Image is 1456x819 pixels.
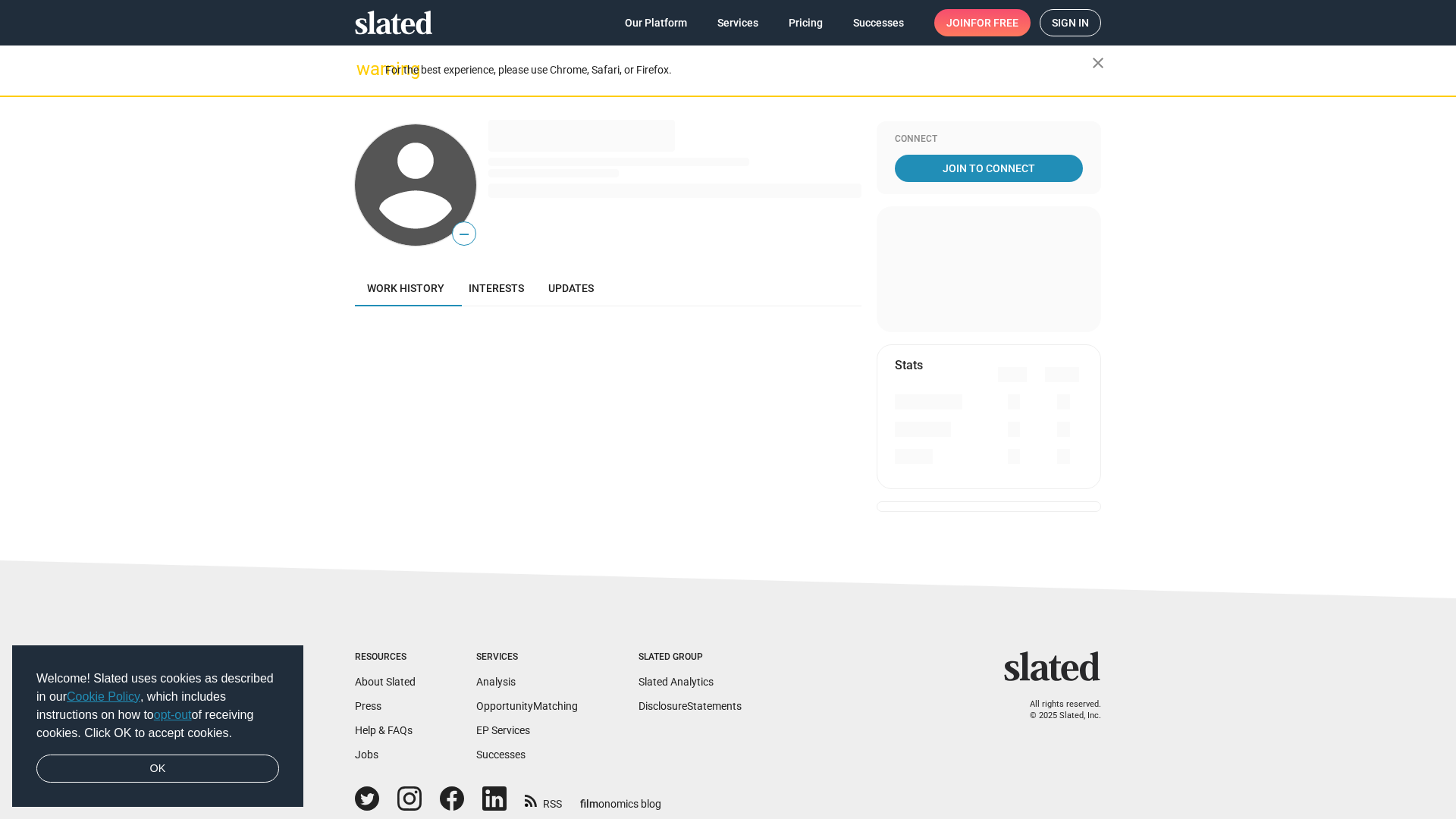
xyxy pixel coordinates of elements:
[476,651,578,664] div: Services
[469,282,524,294] span: Interests
[1089,54,1107,72] mat-icon: close
[789,9,823,36] span: Pricing
[705,9,770,36] a: Services
[895,357,923,373] mat-card-title: Stats
[1052,10,1089,36] span: Sign in
[853,9,904,36] span: Successes
[453,224,475,244] span: —
[525,788,562,811] a: RSS
[356,60,375,78] mat-icon: warning
[385,60,1092,80] div: For the best experience, please use Chrome, Safari, or Firefox.
[898,155,1080,182] span: Join To Connect
[355,700,381,712] a: Press
[971,9,1018,36] span: for free
[934,9,1031,36] a: Joinfor free
[625,9,687,36] span: Our Platform
[1014,699,1101,721] p: All rights reserved. © 2025 Slated, Inc.
[355,748,378,761] a: Jobs
[639,700,742,712] a: DisclosureStatements
[476,700,578,712] a: OpportunityMatching
[841,9,916,36] a: Successes
[717,9,758,36] span: Services
[355,651,416,664] div: Resources
[777,9,835,36] a: Pricing
[476,724,530,736] a: EP Services
[946,9,1018,36] span: Join
[367,282,444,294] span: Work history
[895,155,1083,182] a: Join To Connect
[1040,9,1101,36] a: Sign in
[476,748,526,761] a: Successes
[580,785,661,811] a: filmonomics blog
[36,755,279,783] a: dismiss cookie message
[639,651,742,664] div: Slated Group
[67,690,140,703] a: Cookie Policy
[613,9,699,36] a: Our Platform
[457,270,536,306] a: Interests
[12,645,303,808] div: cookieconsent
[36,670,279,742] span: Welcome! Slated uses cookies as described in our , which includes instructions on how to of recei...
[580,798,598,810] span: film
[895,133,1083,146] div: Connect
[355,270,457,306] a: Work history
[476,676,516,688] a: Analysis
[536,270,606,306] a: Updates
[548,282,594,294] span: Updates
[355,724,413,736] a: Help & FAQs
[355,676,416,688] a: About Slated
[154,708,192,721] a: opt-out
[639,676,714,688] a: Slated Analytics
